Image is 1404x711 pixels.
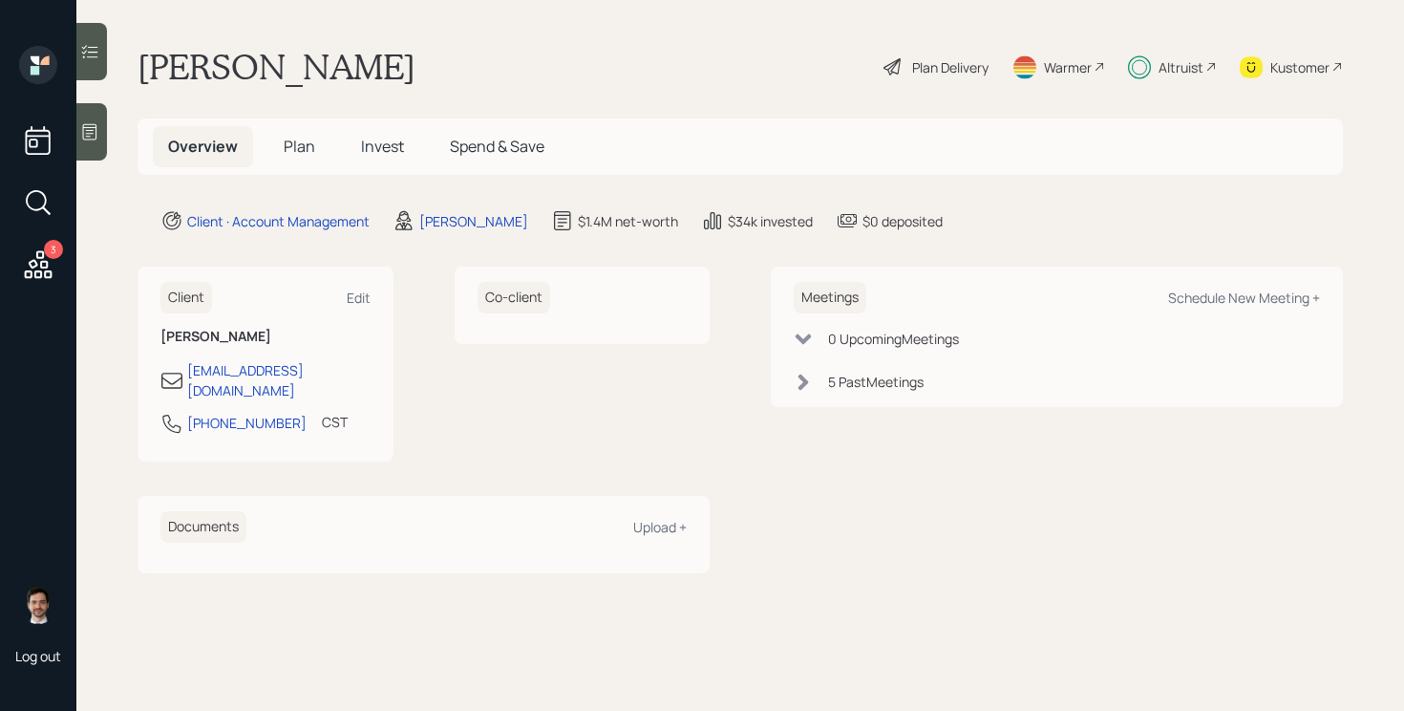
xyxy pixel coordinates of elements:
[168,136,238,157] span: Overview
[19,586,57,624] img: jonah-coleman-headshot.png
[912,57,989,77] div: Plan Delivery
[15,647,61,665] div: Log out
[828,329,959,349] div: 0 Upcoming Meeting s
[450,136,544,157] span: Spend & Save
[862,211,943,231] div: $0 deposited
[478,282,550,313] h6: Co-client
[160,511,246,543] h6: Documents
[187,211,370,231] div: Client · Account Management
[1270,57,1330,77] div: Kustomer
[419,211,528,231] div: [PERSON_NAME]
[361,136,404,157] span: Invest
[160,282,212,313] h6: Client
[44,240,63,259] div: 3
[794,282,866,313] h6: Meetings
[1044,57,1092,77] div: Warmer
[1159,57,1203,77] div: Altruist
[138,46,415,88] h1: [PERSON_NAME]
[347,289,371,307] div: Edit
[578,211,678,231] div: $1.4M net-worth
[633,518,687,536] div: Upload +
[187,413,307,433] div: [PHONE_NUMBER]
[160,329,371,345] h6: [PERSON_NAME]
[284,136,315,157] span: Plan
[828,372,924,392] div: 5 Past Meeting s
[187,360,371,400] div: [EMAIL_ADDRESS][DOMAIN_NAME]
[322,412,348,432] div: CST
[728,211,813,231] div: $34k invested
[1168,289,1320,307] div: Schedule New Meeting +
